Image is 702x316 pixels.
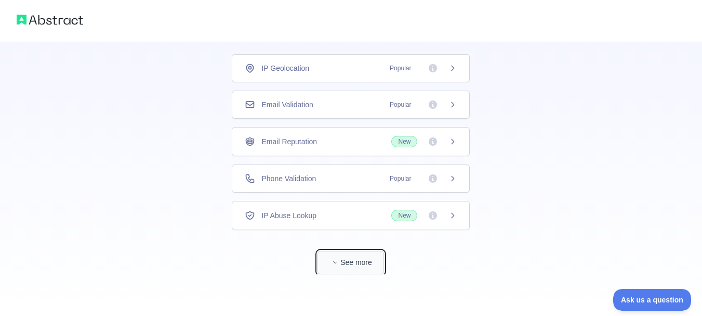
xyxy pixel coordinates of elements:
[261,99,313,110] span: Email Validation
[17,12,83,27] img: Abstract logo
[383,173,417,184] span: Popular
[391,210,417,221] span: New
[391,136,417,147] span: New
[261,210,316,221] span: IP Abuse Lookup
[261,63,309,73] span: IP Geolocation
[383,99,417,110] span: Popular
[261,136,317,147] span: Email Reputation
[317,251,384,274] button: See more
[383,63,417,73] span: Popular
[261,173,316,184] span: Phone Validation
[613,289,692,311] iframe: Toggle Customer Support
